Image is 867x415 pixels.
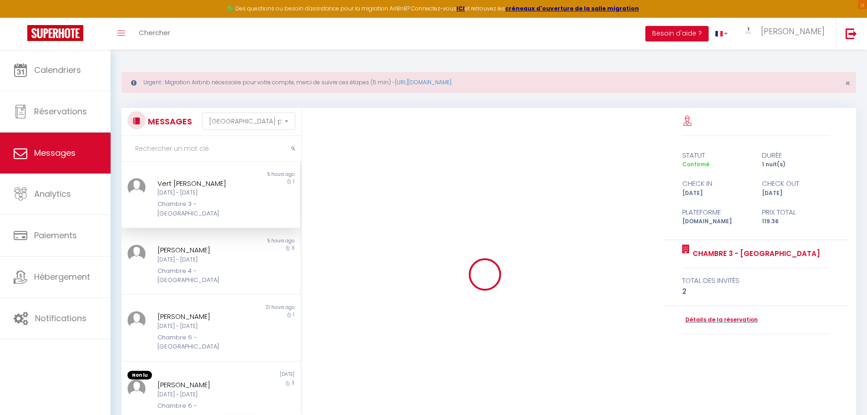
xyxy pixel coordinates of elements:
[127,311,146,329] img: ...
[157,245,250,256] div: [PERSON_NAME]
[395,78,451,86] a: [URL][DOMAIN_NAME]
[157,333,250,352] div: Chambre 6 - [GEOGRAPHIC_DATA]
[682,316,758,324] a: Détails de la réservation
[756,178,836,189] div: check out
[211,171,300,178] div: 5 hours ago
[132,18,177,50] a: Chercher
[845,77,850,89] span: ×
[645,26,709,41] button: Besoin d'aide ?
[157,200,250,218] div: Chambre 3 - [GEOGRAPHIC_DATA]
[505,5,639,12] a: créneaux d'ouverture de la salle migration
[741,26,755,36] img: ...
[676,150,756,161] div: statut
[157,178,250,189] div: Vert [PERSON_NAME]
[35,313,86,324] span: Notifications
[756,150,836,161] div: durée
[846,28,857,39] img: logout
[34,230,77,241] span: Paiements
[34,106,87,117] span: Réservations
[211,304,300,311] div: 21 hours ago
[690,248,820,259] a: Chambre 3 - [GEOGRAPHIC_DATA]
[34,64,81,76] span: Calendriers
[676,189,756,198] div: [DATE]
[122,72,856,93] div: Urgent : Migration Airbnb nécessaire pour votre compte, merci de suivre ces étapes (5 min) -
[139,28,170,37] span: Chercher
[157,322,250,331] div: [DATE] - [DATE]
[27,25,83,41] img: Super Booking
[157,256,250,264] div: [DATE] - [DATE]
[456,5,465,12] a: ICI
[676,178,756,189] div: check in
[293,311,294,318] span: 1
[34,271,90,282] span: Hébergement
[34,147,76,159] span: Messages
[735,18,836,50] a: ... [PERSON_NAME]
[34,188,71,200] span: Analytics
[756,217,836,226] div: 119.36
[7,4,35,31] button: Ouvrir le widget de chat LiveChat
[756,189,836,198] div: [DATE]
[122,136,301,162] input: Rechercher un mot clé
[676,217,756,226] div: [DOMAIN_NAME]
[211,371,300,380] div: [DATE]
[676,207,756,218] div: Plateforme
[127,245,146,263] img: ...
[293,178,294,185] span: 1
[146,111,192,132] h3: MESSAGES
[761,26,825,37] span: [PERSON_NAME]
[682,275,830,286] div: total des invités
[127,178,146,196] img: ...
[157,390,250,399] div: [DATE] - [DATE]
[682,286,830,297] div: 2
[157,379,250,390] div: [PERSON_NAME]
[292,379,294,386] span: 3
[756,160,836,169] div: 1 nuit(s)
[756,207,836,218] div: Prix total
[127,371,152,380] span: Non lu
[682,160,710,168] span: Confirmé
[157,266,250,285] div: Chambre 4 - [GEOGRAPHIC_DATA]
[157,311,250,322] div: [PERSON_NAME]
[845,79,850,87] button: Close
[211,237,300,245] div: 5 hours ago
[292,245,294,251] span: 3
[157,189,250,197] div: [DATE] - [DATE]
[127,379,146,398] img: ...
